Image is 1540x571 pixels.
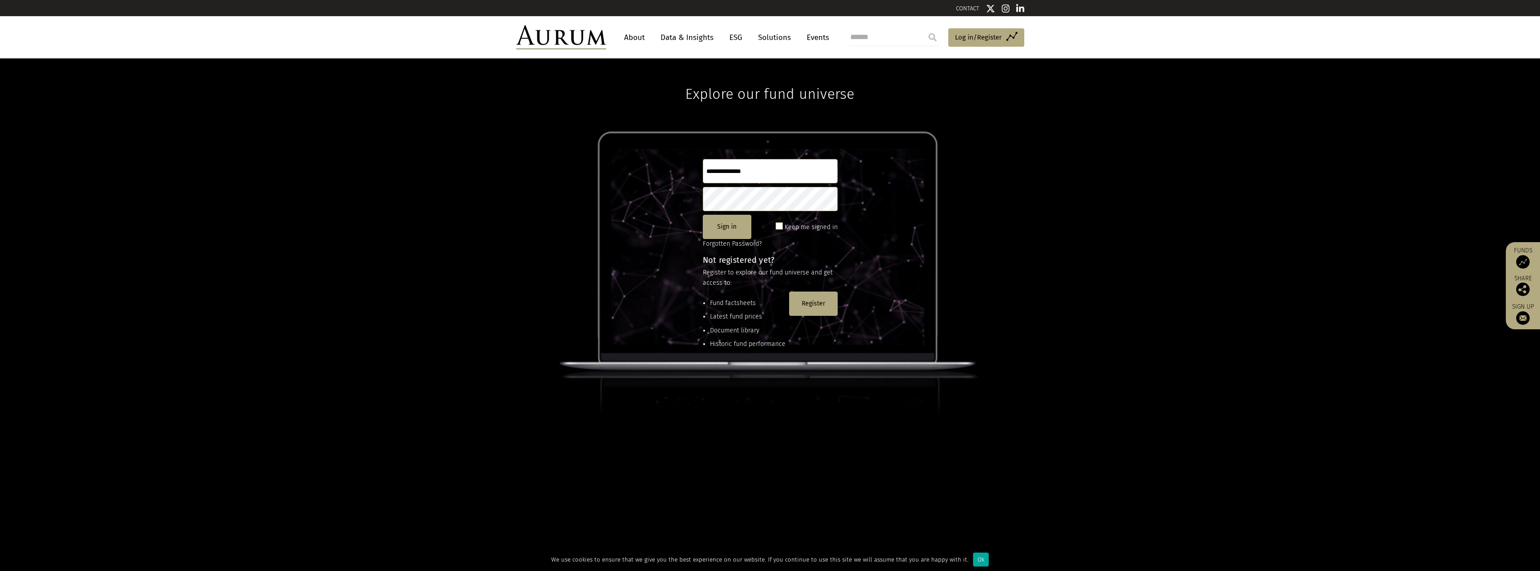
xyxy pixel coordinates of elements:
[785,222,838,233] label: Keep me signed in
[685,58,854,102] h1: Explore our fund universe
[710,339,786,349] li: Historic fund performance
[703,240,762,248] a: Forgotten Password?
[725,29,747,46] a: ESG
[1510,247,1536,269] a: Funds
[1016,4,1024,13] img: Linkedin icon
[710,312,786,322] li: Latest fund prices
[620,29,649,46] a: About
[754,29,795,46] a: Solutions
[656,29,718,46] a: Data & Insights
[948,28,1024,47] a: Log in/Register
[956,5,979,12] a: CONTACT
[703,256,838,264] h4: Not registered yet?
[973,553,989,567] div: Ok
[789,292,838,316] button: Register
[710,326,786,336] li: Document library
[1002,4,1010,13] img: Instagram icon
[1510,303,1536,325] a: Sign up
[516,25,606,49] img: Aurum
[1510,275,1536,296] div: Share
[703,215,751,239] button: Sign in
[955,32,1002,43] span: Log in/Register
[703,268,838,288] p: Register to explore our fund universe and get access to:
[710,298,786,308] li: Fund factsheets
[802,29,829,46] a: Events
[1516,311,1530,325] img: Sign up to our newsletter
[924,28,942,46] input: Submit
[986,4,995,13] img: Twitter icon
[1516,255,1530,269] img: Access Funds
[1516,283,1530,296] img: Share this post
